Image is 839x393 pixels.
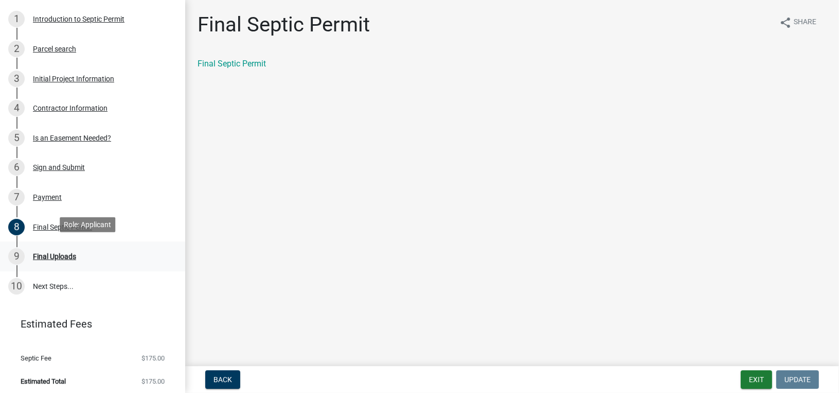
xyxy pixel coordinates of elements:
div: 4 [8,100,25,116]
div: Final Septic Permit [33,224,92,231]
div: Parcel search [33,45,76,53]
button: Update [776,370,819,389]
div: Final Uploads [33,253,76,260]
button: shareShare [771,12,825,32]
div: Sign and Submit [33,164,85,171]
a: Final Septic Permit [198,59,266,69]
div: 6 [8,159,25,176]
i: share [779,16,792,29]
div: 10 [8,278,25,295]
div: Role: Applicant [60,217,115,232]
div: Introduction to Septic Permit [33,15,124,23]
div: Is an Easement Needed? [33,134,111,142]
span: Back [213,375,232,384]
div: 3 [8,71,25,87]
div: 7 [8,189,25,206]
div: Payment [33,194,62,201]
div: 2 [8,41,25,57]
span: Share [794,16,816,29]
div: Initial Project Information [33,75,114,82]
span: $175.00 [141,355,165,362]
div: 9 [8,248,25,265]
a: Estimated Fees [8,314,169,334]
span: $175.00 [141,378,165,385]
span: Update [784,375,811,384]
span: Septic Fee [21,355,51,362]
span: Estimated Total [21,378,66,385]
h1: Final Septic Permit [198,12,370,37]
button: Back [205,370,240,389]
div: 8 [8,219,25,235]
button: Exit [741,370,772,389]
div: 1 [8,11,25,27]
div: 5 [8,130,25,146]
div: Contractor Information [33,105,108,112]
